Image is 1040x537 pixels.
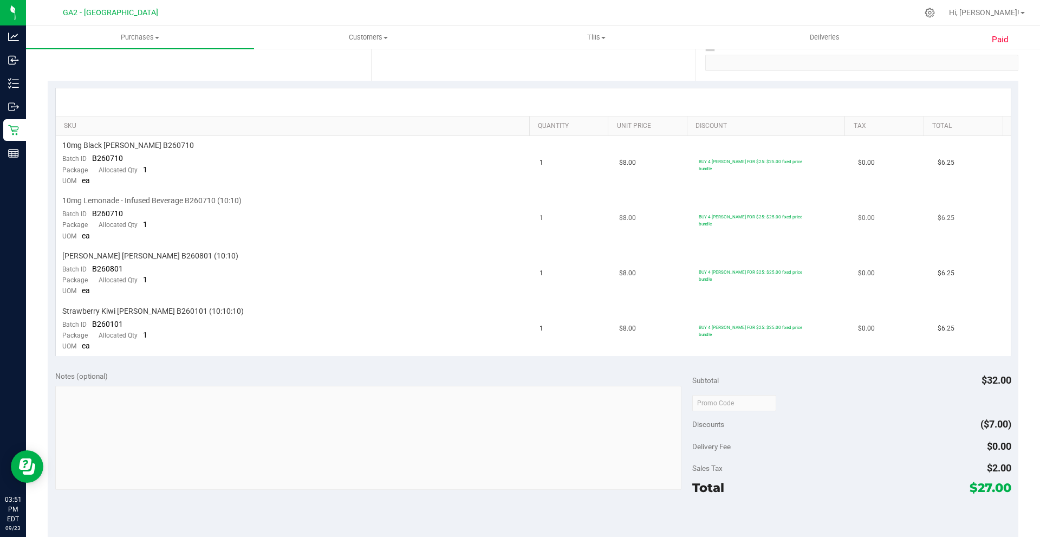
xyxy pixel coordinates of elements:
span: B260101 [92,320,123,328]
span: UOM [62,287,76,295]
span: BUY 4 [PERSON_NAME] FOR $25: $25.00 fixed price bundle [699,269,802,282]
span: $0.00 [858,213,875,223]
span: ea [82,231,90,240]
span: Paid [992,34,1009,46]
span: Hi, [PERSON_NAME]! [949,8,1019,17]
span: 1 [143,165,147,174]
span: 1 [539,268,543,279]
span: UOM [62,232,76,240]
a: Discount [695,122,841,131]
span: B260801 [92,264,123,273]
inline-svg: Reports [8,148,19,159]
span: B260710 [92,209,123,218]
a: Customers [254,26,482,49]
span: BUY 4 [PERSON_NAME] FOR $25: $25.00 fixed price bundle [699,214,802,227]
span: ea [82,341,90,350]
span: 10mg Black [PERSON_NAME] B260710 [62,140,194,151]
span: 10mg Lemonade - Infused Beverage B260710 (10:10) [62,196,242,206]
span: ea [82,176,90,185]
span: Package [62,221,88,229]
a: Purchases [26,26,254,49]
span: $8.00 [619,158,636,168]
span: $6.25 [938,324,954,334]
a: Deliveries [711,26,939,49]
span: $2.00 [987,462,1011,474]
span: B260710 [92,154,123,163]
input: Promo Code [692,395,776,411]
span: 1 [143,331,147,339]
span: $0.00 [858,158,875,168]
span: 1 [539,158,543,168]
span: UOM [62,177,76,185]
div: Manage settings [923,8,937,18]
p: 09/23 [5,524,21,532]
span: Batch ID [62,266,87,273]
span: Package [62,332,88,339]
span: Allocated Qty [99,221,138,229]
span: Subtotal [692,376,719,385]
a: SKU [64,122,525,131]
span: Allocated Qty [99,332,138,339]
inline-svg: Inventory [8,78,19,89]
span: Notes (optional) [55,372,108,380]
span: $0.00 [858,268,875,279]
inline-svg: Outbound [8,101,19,112]
span: GA2 - [GEOGRAPHIC_DATA] [63,8,158,17]
span: Deliveries [795,33,854,42]
p: 03:51 PM EDT [5,495,21,524]
span: ea [82,286,90,295]
span: BUY 4 [PERSON_NAME] FOR $25: $25.00 fixed price bundle [699,325,802,337]
inline-svg: Inbound [8,55,19,66]
span: Package [62,166,88,174]
span: $27.00 [970,480,1011,495]
span: 1 [143,275,147,284]
iframe: Resource center [11,450,43,483]
span: $6.25 [938,158,954,168]
a: Tax [854,122,920,131]
span: $6.25 [938,213,954,223]
span: Batch ID [62,210,87,218]
a: Unit Price [617,122,683,131]
a: Quantity [538,122,604,131]
span: $0.00 [858,324,875,334]
inline-svg: Analytics [8,31,19,42]
span: Batch ID [62,321,87,328]
span: Package [62,276,88,284]
span: ($7.00) [980,418,1011,430]
span: Customers [255,33,482,42]
a: Tills [482,26,710,49]
span: Sales Tax [692,464,723,473]
span: $6.25 [938,268,954,279]
span: Purchases [26,33,254,42]
span: $8.00 [619,268,636,279]
span: $32.00 [981,374,1011,386]
span: $0.00 [987,441,1011,452]
span: Allocated Qty [99,166,138,174]
span: [PERSON_NAME] [PERSON_NAME] B260801 (10:10) [62,251,238,261]
span: Discounts [692,415,724,434]
span: $8.00 [619,324,636,334]
inline-svg: Retail [8,125,19,135]
span: Allocated Qty [99,276,138,284]
span: Strawberry Kiwi [PERSON_NAME] B260101 (10:10:10) [62,306,244,316]
span: Total [692,480,724,495]
span: 1 [539,213,543,223]
span: Delivery Fee [692,442,731,451]
span: UOM [62,342,76,350]
span: $8.00 [619,213,636,223]
span: Tills [483,33,710,42]
a: Total [932,122,998,131]
span: 1 [539,324,543,334]
span: BUY 4 [PERSON_NAME] FOR $25: $25.00 fixed price bundle [699,159,802,171]
span: 1 [143,220,147,229]
span: Batch ID [62,155,87,163]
